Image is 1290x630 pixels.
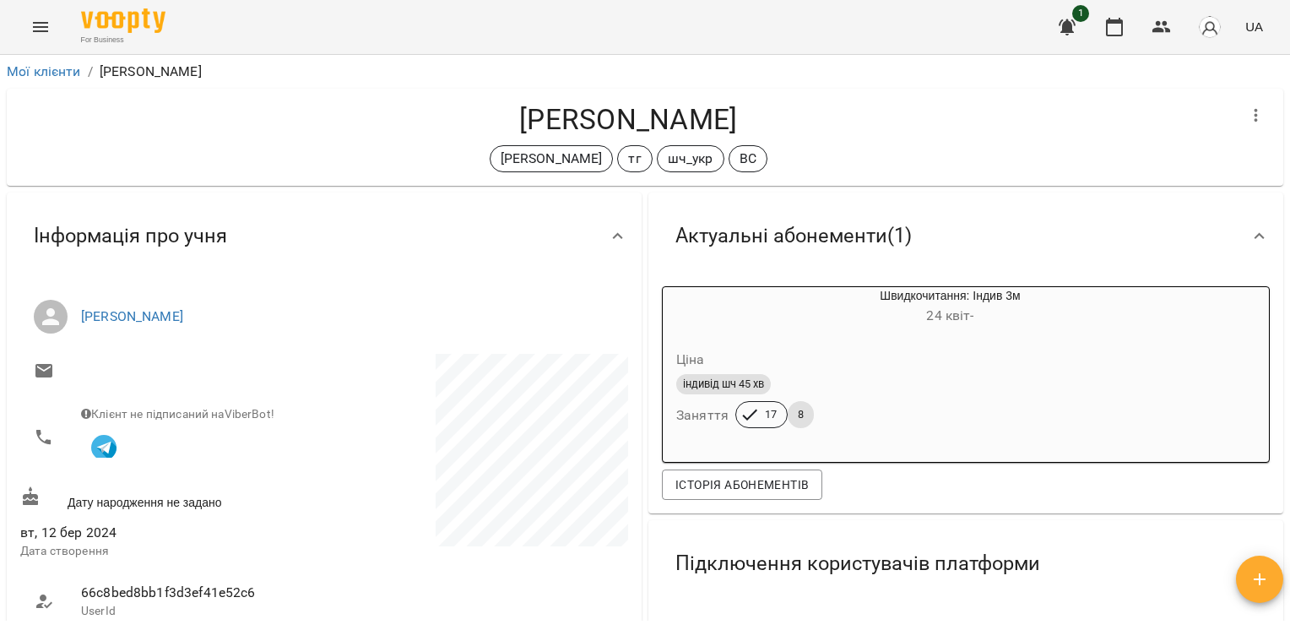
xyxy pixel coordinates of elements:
[100,62,202,82] p: [PERSON_NAME]
[490,145,614,172] div: [PERSON_NAME]
[7,63,81,79] a: Мої клієнти
[788,407,814,422] span: 8
[663,287,744,328] div: Швидкочитання: Індив 3м
[81,422,127,468] button: Клієнт підписаний на VooptyBot
[501,149,603,169] p: [PERSON_NAME]
[628,149,641,169] p: тг
[675,223,912,249] span: Актуальні абонементи ( 1 )
[676,404,729,427] h6: Заняття
[81,35,165,46] span: For Business
[17,483,324,514] div: Дату народження не задано
[81,407,274,421] span: Клієнт не підписаний на ViberBot!
[668,149,713,169] p: шч_укр
[1198,15,1222,39] img: avatar_s.png
[1245,18,1263,35] span: UA
[744,287,1157,328] div: Швидкочитання: Індив 3м
[20,543,321,560] p: Дата створення
[1072,5,1089,22] span: 1
[7,62,1283,82] nav: breadcrumb
[81,603,307,620] p: UserId
[729,145,767,172] div: ВС
[617,145,652,172] div: тг
[20,523,321,543] span: вт, 12 бер 2024
[676,348,705,372] h6: Ціна
[648,520,1283,607] div: Підключення користувачів платформи
[1239,11,1270,42] button: UA
[81,8,165,33] img: Voopty Logo
[20,102,1236,137] h4: [PERSON_NAME]
[7,193,642,280] div: Інформація про учня
[675,551,1040,577] span: Підключення користувачів платформи
[81,583,307,603] span: 66c8bed8bb1f3d3ef41e52c6
[81,308,183,324] a: [PERSON_NAME]
[926,307,973,323] span: 24 квіт -
[755,407,787,422] span: 17
[740,149,756,169] p: ВС
[676,377,771,392] span: індивід шч 45 хв
[91,435,117,460] img: Telegram
[20,7,61,47] button: Menu
[675,475,809,495] span: Історія абонементів
[88,62,93,82] li: /
[34,223,227,249] span: Інформація про учня
[663,287,1157,448] button: Швидкочитання: Індив 3м24 квіт- Цінаіндивід шч 45 хвЗаняття178
[657,145,724,172] div: шч_укр
[662,470,822,500] button: Історія абонементів
[648,193,1283,280] div: Актуальні абонементи(1)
